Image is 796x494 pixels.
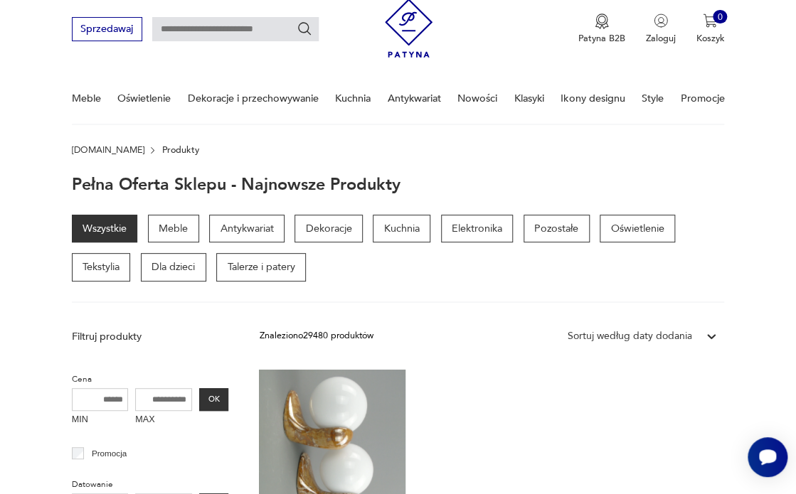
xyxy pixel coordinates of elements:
[72,176,400,194] h1: Pełna oferta sklepu - najnowsze produkty
[141,253,206,281] a: Dla dzieci
[161,145,198,155] p: Produkty
[72,215,138,243] a: Wszystkie
[578,32,625,45] p: Patyna B2B
[567,329,691,343] div: Sortuj według daty dodania
[72,17,142,41] button: Sprzedawaj
[72,26,142,34] a: Sprzedawaj
[294,215,363,243] a: Dekoracje
[748,437,787,477] iframe: Smartsupp widget button
[595,14,609,29] img: Ikona medalu
[578,14,625,45] button: Patyna B2B
[72,74,101,123] a: Meble
[72,253,131,281] a: Tekstylia
[680,74,724,123] a: Promocje
[148,215,199,243] a: Meble
[703,14,717,28] img: Ikona koszyka
[117,74,171,123] a: Oświetlenie
[524,215,590,243] a: Pozostałe
[600,215,675,243] a: Oświetlenie
[514,74,544,123] a: Klasyki
[72,145,144,155] a: [DOMAIN_NAME]
[188,74,319,123] a: Dekoracje i przechowywanie
[696,32,724,45] p: Koszyk
[209,215,285,243] a: Antykwariat
[696,14,724,45] button: 0Koszyk
[646,14,676,45] button: Zaloguj
[578,14,625,45] a: Ikona medaluPatyna B2B
[441,215,514,243] a: Elektronika
[72,411,129,431] label: MIN
[457,74,497,123] a: Nowości
[72,478,229,492] p: Datowanie
[92,446,127,461] p: Promocja
[654,14,668,28] img: Ikonka użytkownika
[135,411,192,431] label: MAX
[561,74,625,123] a: Ikony designu
[373,215,430,243] a: Kuchnia
[646,32,676,45] p: Zaloguj
[72,372,229,387] p: Cena
[713,10,727,24] div: 0
[335,74,371,123] a: Kuchnia
[216,253,306,281] a: Talerze i patery
[297,21,312,37] button: Szukaj
[72,330,229,344] p: Filtruj produkty
[259,329,373,343] div: Znaleziono 29480 produktów
[199,388,228,411] button: OK
[642,74,664,123] a: Style
[388,74,441,123] a: Antykwariat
